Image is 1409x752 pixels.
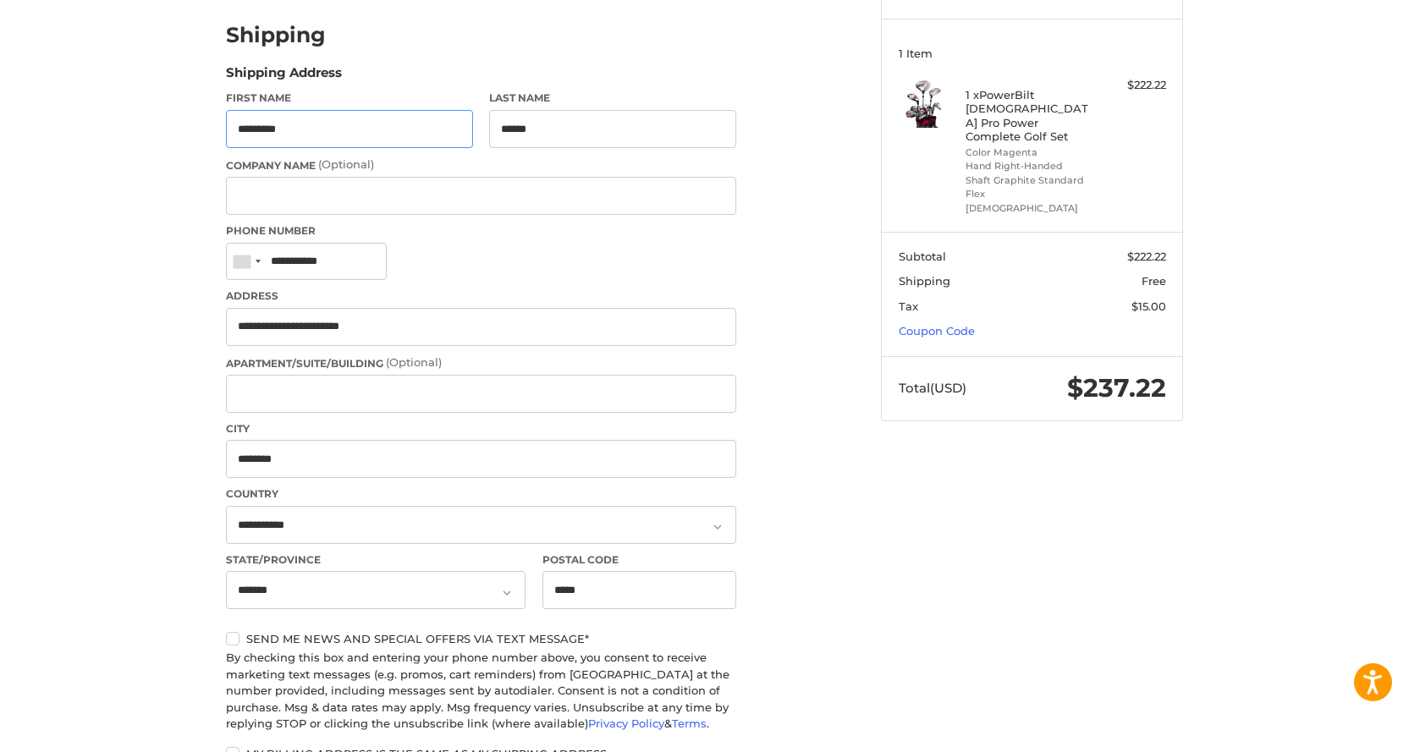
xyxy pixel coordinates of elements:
[226,288,736,304] label: Address
[672,716,707,730] a: Terms
[899,47,1166,60] h3: 1 Item
[588,716,664,730] a: Privacy Policy
[1099,77,1166,94] div: $222.22
[226,354,736,371] label: Apartment/Suite/Building
[966,159,1095,173] li: Hand Right-Handed
[226,632,736,645] label: Send me news and special offers via text message*
[226,22,326,48] h2: Shipping
[899,274,950,288] span: Shipping
[226,91,473,106] label: First Name
[966,145,1095,160] li: Color Magenta
[542,552,737,568] label: Postal Code
[1142,274,1166,288] span: Free
[1067,372,1166,403] span: $237.22
[318,157,374,171] small: (Optional)
[226,421,736,436] label: City
[966,187,1095,215] li: Flex [DEMOGRAPHIC_DATA]
[899,250,946,263] span: Subtotal
[1269,706,1409,752] iframe: Google Customer Reviews
[226,156,736,173] label: Company Name
[899,324,975,338] a: Coupon Code
[386,355,442,369] small: (Optional)
[226,650,736,733] div: By checking this box and entering your phone number above, you consent to receive marketing text ...
[899,380,966,396] span: Total (USD)
[226,486,736,502] label: Country
[1127,250,1166,263] span: $222.22
[489,91,736,106] label: Last Name
[899,299,918,313] span: Tax
[1131,299,1166,313] span: $15.00
[226,552,526,568] label: State/Province
[226,223,736,239] label: Phone Number
[226,63,342,91] legend: Shipping Address
[966,88,1095,143] h4: 1 x PowerBilt [DEMOGRAPHIC_DATA] Pro Power Complete Golf Set
[966,173,1095,188] li: Shaft Graphite Standard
